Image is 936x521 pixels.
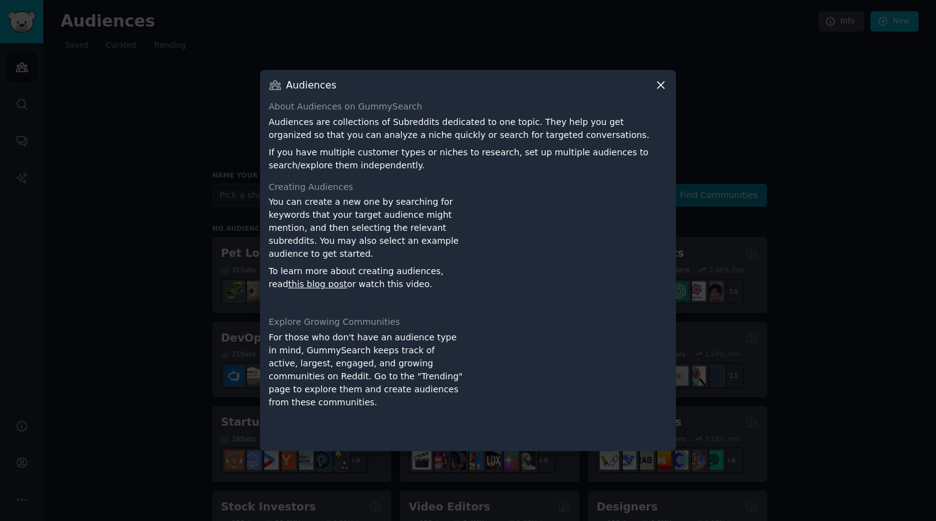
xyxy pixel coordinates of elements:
[269,146,667,172] p: If you have multiple customer types or niches to research, set up multiple audiences to search/ex...
[286,79,336,92] h3: Audiences
[269,331,464,442] div: For those who don't have an audience type in mind, GummySearch keeps track of active, largest, en...
[269,265,464,291] p: To learn more about creating audiences, read or watch this video.
[269,181,667,194] div: Creating Audiences
[269,316,667,329] div: Explore Growing Communities
[269,100,667,113] div: About Audiences on GummySearch
[269,196,464,260] p: You can create a new one by searching for keywords that your target audience might mention, and t...
[472,331,667,442] iframe: YouTube video player
[288,279,347,289] a: this blog post
[472,196,667,307] iframe: YouTube video player
[269,116,667,142] p: Audiences are collections of Subreddits dedicated to one topic. They help you get organized so th...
